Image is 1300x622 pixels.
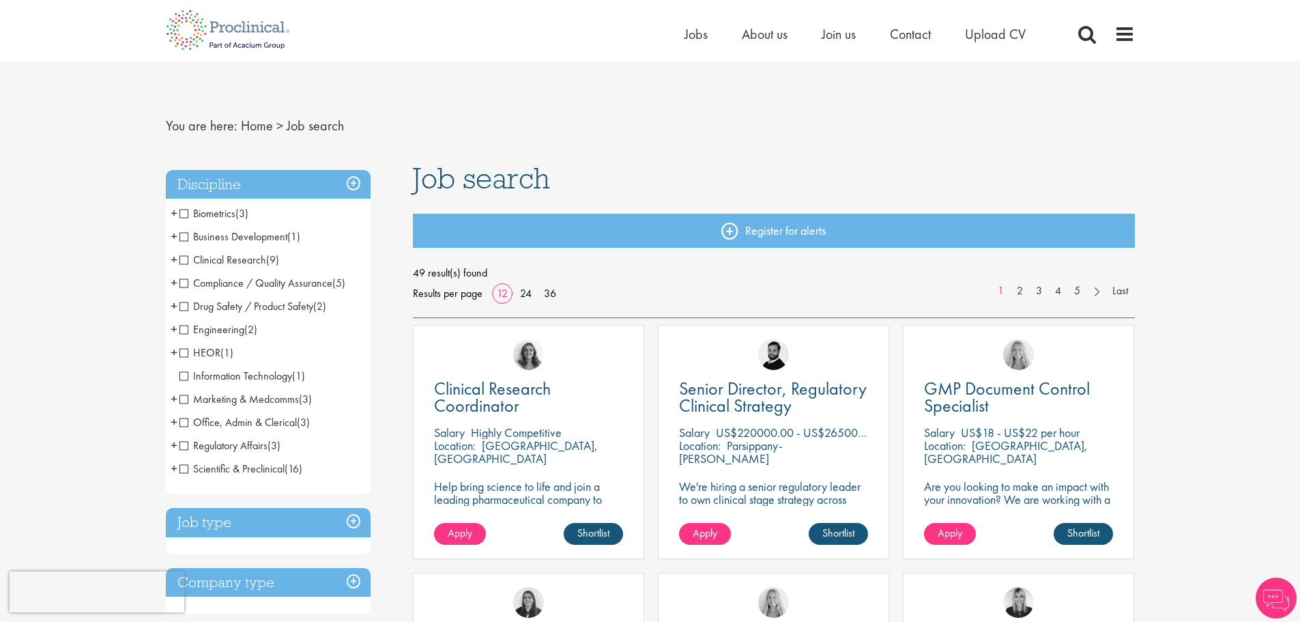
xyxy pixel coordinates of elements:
[1029,283,1049,299] a: 3
[1010,283,1030,299] a: 2
[10,571,184,612] iframe: reCAPTCHA
[179,206,235,221] span: Biometrics
[1067,283,1087,299] a: 5
[171,319,177,339] span: +
[924,377,1090,417] span: GMP Document Control Specialist
[179,299,313,313] span: Drug Safety / Product Safety
[513,587,544,618] a: Ciara Noble
[679,377,867,417] span: Senior Director, Regulatory Clinical Strategy
[991,283,1011,299] a: 1
[179,322,244,337] span: Engineering
[758,587,789,618] img: Shannon Briggs
[513,339,544,370] img: Jackie Cerchio
[179,229,287,244] span: Business Development
[179,415,310,429] span: Office, Admin & Clerical
[179,276,345,290] span: Compliance / Quality Assurance
[809,523,868,545] a: Shortlist
[179,392,299,406] span: Marketing & Medcomms
[924,380,1113,414] a: GMP Document Control Specialist
[434,425,465,440] span: Salary
[171,249,177,270] span: +
[171,435,177,455] span: +
[924,425,955,440] span: Salary
[758,339,789,370] img: Nick Walker
[679,523,731,545] a: Apply
[179,322,257,337] span: Engineering
[179,369,305,383] span: Information Technology
[179,438,268,453] span: Regulatory Affairs
[413,283,482,304] span: Results per page
[171,458,177,479] span: +
[1003,339,1034,370] a: Shannon Briggs
[179,415,297,429] span: Office, Admin & Clerical
[434,438,476,453] span: Location:
[179,369,292,383] span: Information Technology
[166,568,371,597] h3: Company type
[171,412,177,432] span: +
[434,480,623,545] p: Help bring science to life and join a leading pharmaceutical company to play a key role in delive...
[434,380,623,414] a: Clinical Research Coordinator
[1054,523,1113,545] a: Shortlist
[822,25,856,43] a: Join us
[179,392,312,406] span: Marketing & Medcomms
[287,117,344,135] span: Job search
[313,299,326,313] span: (2)
[742,25,788,43] span: About us
[471,425,562,440] p: Highly Competitive
[179,276,332,290] span: Compliance / Quality Assurance
[268,438,280,453] span: (3)
[297,415,310,429] span: (3)
[413,160,550,197] span: Job search
[179,229,300,244] span: Business Development
[179,253,266,267] span: Clinical Research
[179,462,285,476] span: Scientific & Preclinical
[1256,578,1297,619] img: Chatbot
[448,526,472,540] span: Apply
[171,203,177,223] span: +
[276,117,283,135] span: >
[716,425,1052,440] p: US$220000.00 - US$265000 per annum + Highly Competitive Salary
[179,345,233,360] span: HEOR
[679,438,795,492] p: Parsippany-[PERSON_NAME][GEOGRAPHIC_DATA], [GEOGRAPHIC_DATA]
[938,526,962,540] span: Apply
[684,25,708,43] a: Jobs
[924,480,1113,545] p: Are you looking to make an impact with your innovation? We are working with a well-established ph...
[235,206,248,221] span: (3)
[1106,283,1135,299] a: Last
[171,226,177,246] span: +
[965,25,1026,43] a: Upload CV
[287,229,300,244] span: (1)
[166,117,237,135] span: You are here:
[166,508,371,537] h3: Job type
[515,286,536,300] a: 24
[166,170,371,199] h3: Discipline
[241,117,273,135] a: breadcrumb link
[179,345,220,360] span: HEOR
[693,526,717,540] span: Apply
[924,438,966,453] span: Location:
[890,25,931,43] span: Contact
[961,425,1080,440] p: US$18 - US$22 per hour
[179,462,302,476] span: Scientific & Preclinical
[179,206,248,221] span: Biometrics
[434,438,598,466] p: [GEOGRAPHIC_DATA], [GEOGRAPHIC_DATA]
[679,438,721,453] span: Location:
[179,253,279,267] span: Clinical Research
[1003,587,1034,618] img: Janelle Jones
[285,462,302,476] span: (16)
[679,425,710,440] span: Salary
[220,345,233,360] span: (1)
[266,253,279,267] span: (9)
[1048,283,1068,299] a: 4
[434,377,551,417] span: Clinical Research Coordinator
[299,392,312,406] span: (3)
